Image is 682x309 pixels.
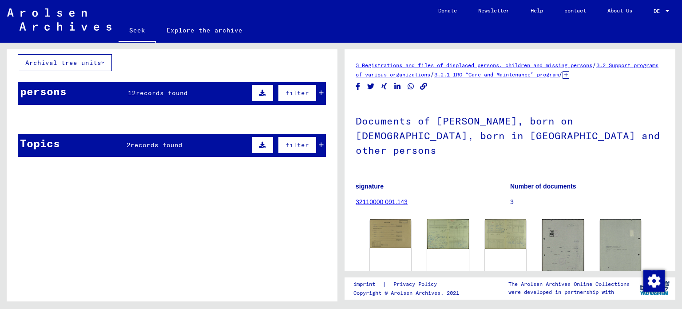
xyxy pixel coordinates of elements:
font: Copyright © Arolsen Archives, 2021 [353,289,459,296]
font: were developed in partnership with [508,289,614,295]
button: Copy link [419,81,428,92]
font: Explore the archive [167,26,242,34]
font: About Us [607,7,632,14]
font: 3 [510,198,514,205]
font: Privacy Policy [393,281,437,287]
font: / [430,70,434,78]
font: signature [356,183,384,190]
font: / [592,61,596,69]
font: Number of documents [510,183,576,190]
div: Change consent [643,270,664,291]
button: Share on Facebook [353,81,363,92]
font: Archival tree units [25,59,101,67]
img: Change consent [643,270,665,292]
font: 12 [128,89,136,97]
font: persons [20,84,67,98]
a: 3 Registrations and files of displaced persons, children and missing persons [356,62,592,68]
font: / [559,70,563,78]
img: 002.jpg [485,219,526,249]
a: 32110000 091.143 [356,198,408,205]
img: 001.jpg [542,219,583,279]
font: Documents of [PERSON_NAME], born on [DEMOGRAPHIC_DATA], born in [GEOGRAPHIC_DATA] and other persons [356,115,660,157]
font: Newsletter [478,7,509,14]
img: 001.jpg [427,219,468,249]
button: Share on Xing [380,81,389,92]
font: filter [285,141,309,149]
img: 002.jpg [600,219,641,278]
font: Help [531,7,543,14]
a: imprint [353,280,382,289]
font: | [382,280,386,288]
a: Privacy Policy [386,280,448,289]
button: Share on WhatsApp [406,81,416,92]
font: Donate [438,7,457,14]
button: Share on LinkedIn [393,81,402,92]
button: filter [278,136,317,153]
font: DE [654,8,660,14]
button: filter [278,84,317,101]
img: 001.jpg [370,219,411,248]
img: Arolsen_neg.svg [7,8,111,31]
a: 3.2.1 IRO “Care and Maintenance” program [434,71,559,78]
img: yv_logo.png [638,277,671,299]
font: records found [136,89,188,97]
font: imprint [353,281,375,287]
a: Explore the archive [156,20,253,41]
font: The Arolsen Archives Online Collections [508,281,630,287]
font: contact [564,7,586,14]
button: Archival tree units [18,54,112,71]
button: Share on Twitter [366,81,376,92]
font: Seek [129,26,145,34]
a: Seek [119,20,156,43]
font: filter [285,89,309,97]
